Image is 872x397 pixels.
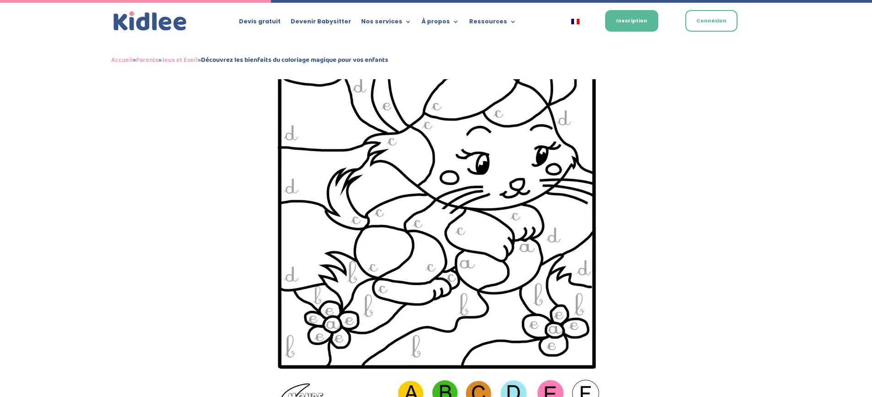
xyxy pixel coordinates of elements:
[571,19,580,24] img: Français
[605,10,658,32] a: Inscription
[685,10,737,32] a: Connexion
[162,54,198,65] a: Jeux et Eveil
[136,54,158,65] a: Parents
[239,18,281,28] a: Devis gratuit
[111,54,388,65] span: » » »
[111,9,189,33] a: Kidlee Logo
[111,54,133,65] a: Accueil
[361,18,412,28] a: Nos services
[469,18,516,28] a: Ressources
[201,54,388,65] strong: Découvrez les bienfaits du coloriage magique pour vos enfants
[111,9,189,33] img: logo_kidlee_bleu
[291,18,351,28] a: Devenir Babysitter
[422,18,459,28] a: À propos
